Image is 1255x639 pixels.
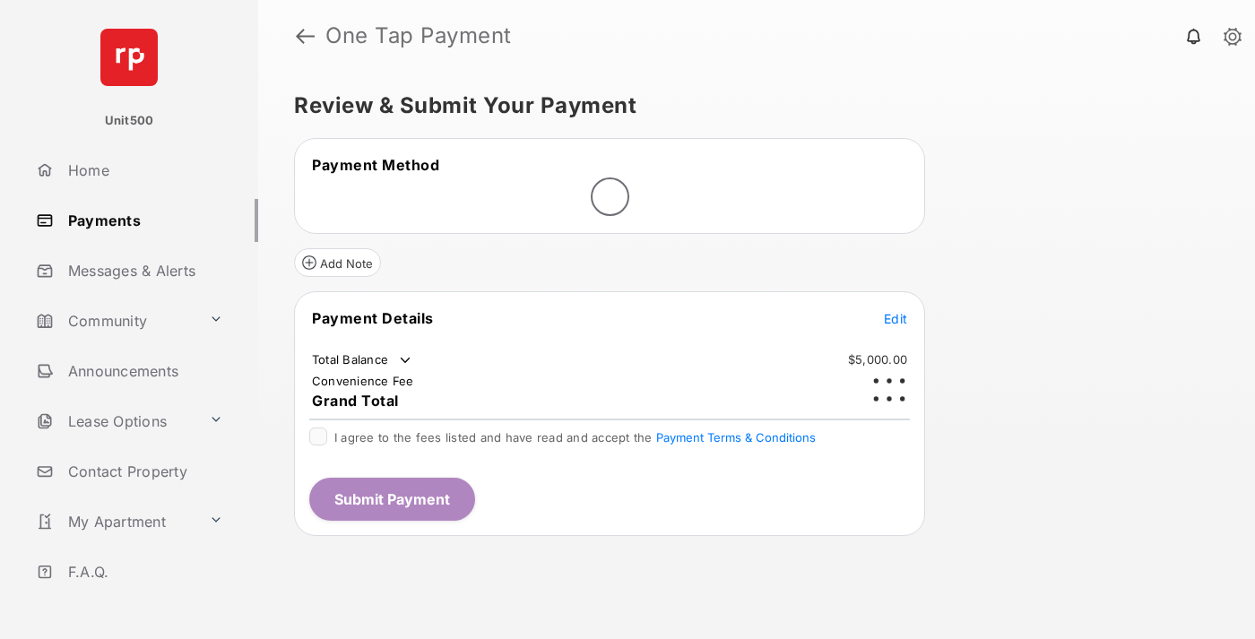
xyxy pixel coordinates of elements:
[29,550,258,593] a: F.A.Q.
[29,500,202,543] a: My Apartment
[29,149,258,192] a: Home
[311,373,415,389] td: Convenience Fee
[884,311,907,326] span: Edit
[105,112,154,130] p: Unit500
[884,309,907,327] button: Edit
[334,430,816,445] span: I agree to the fees listed and have read and accept the
[100,29,158,86] img: svg+xml;base64,PHN2ZyB4bWxucz0iaHR0cDovL3d3dy53My5vcmcvMjAwMC9zdmciIHdpZHRoPSI2NCIgaGVpZ2h0PSI2NC...
[312,392,399,410] span: Grand Total
[29,450,258,493] a: Contact Property
[656,430,816,445] button: I agree to the fees listed and have read and accept the
[294,95,1205,117] h5: Review & Submit Your Payment
[294,248,381,277] button: Add Note
[29,199,258,242] a: Payments
[29,350,258,393] a: Announcements
[312,309,434,327] span: Payment Details
[311,351,414,369] td: Total Balance
[29,400,202,443] a: Lease Options
[29,299,202,342] a: Community
[325,25,512,47] strong: One Tap Payment
[847,351,908,367] td: $5,000.00
[309,478,475,521] button: Submit Payment
[312,156,439,174] span: Payment Method
[29,249,258,292] a: Messages & Alerts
